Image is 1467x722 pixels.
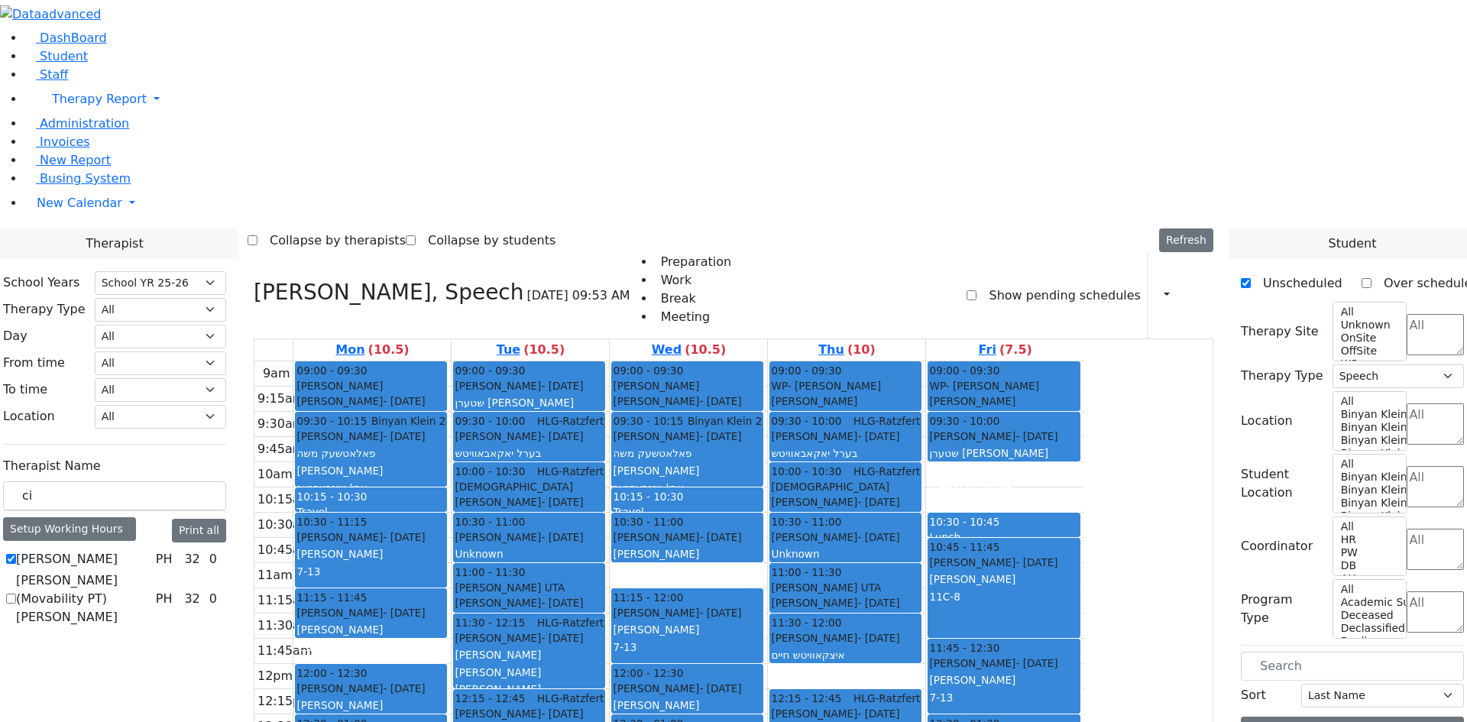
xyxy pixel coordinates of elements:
[1339,471,1397,484] option: Binyan Klein 5
[383,607,425,619] span: - [DATE]
[1339,559,1397,572] option: DB
[613,393,762,409] div: [PERSON_NAME]
[857,707,899,720] span: - [DATE]
[1407,529,1464,570] textarea: Search
[541,380,583,392] span: - [DATE]
[40,31,107,45] span: DashBoard
[296,363,367,378] span: 09:00 - 09:30
[541,597,583,609] span: - [DATE]
[254,667,296,685] div: 12pm
[455,413,525,429] span: 09:30 - 10:00
[455,479,604,510] div: [DEMOGRAPHIC_DATA][PERSON_NAME]
[1339,635,1397,648] option: Declines
[1204,283,1213,308] div: Delete
[929,480,1078,495] div: [PERSON_NAME]
[296,480,445,495] div: ארי' וויינבערגער
[455,682,604,697] div: [PERSON_NAME]
[24,188,1467,219] a: New Calendar
[172,519,226,542] button: Print all
[541,707,583,720] span: - [DATE]
[1339,497,1397,510] option: Binyan Klein 3
[1339,395,1397,408] option: All
[296,546,445,562] div: [PERSON_NAME]
[1328,235,1376,253] span: Student
[383,531,425,543] span: - [DATE]
[296,514,367,529] span: 10:30 - 11:15
[40,67,68,82] span: Staff
[688,413,762,429] span: Binyan Klein 2
[40,153,111,167] span: New Report
[771,615,841,630] span: 11:30 - 12:00
[699,682,741,694] span: - [DATE]
[771,647,920,662] div: איצקאוויטש חיים
[929,463,1078,478] div: Unknown
[771,378,920,410] span: WP- [PERSON_NAME] [PERSON_NAME]
[771,546,920,562] div: Unknown
[929,363,999,378] span: 09:00 - 09:30
[40,171,131,186] span: Busing System
[254,465,296,484] div: 10am
[1339,622,1397,635] option: Declassified
[455,706,604,721] div: [PERSON_NAME]
[1015,430,1057,442] span: - [DATE]
[771,445,920,461] div: בערל יאקאבאוויטש
[1407,466,1464,507] textarea: Search
[455,395,604,410] div: שטערן [PERSON_NAME]
[3,354,65,372] label: From time
[24,67,68,82] a: Staff
[929,516,999,528] span: 10:30 - 10:45
[1339,583,1397,596] option: All
[1159,228,1213,252] button: Refresh
[1339,609,1397,622] option: Deceased
[537,413,604,429] span: HLG-Ratzfert
[541,430,583,442] span: - [DATE]
[613,378,699,393] span: [PERSON_NAME]
[3,481,226,510] input: Search
[976,283,1140,308] label: Show pending schedules
[613,514,683,529] span: 10:30 - 11:00
[3,407,55,426] label: Location
[1015,556,1057,568] span: - [DATE]
[1015,657,1057,669] span: - [DATE]
[24,116,129,131] a: Administration
[853,413,920,429] span: HLG-Ratzfert
[929,429,1078,444] div: [PERSON_NAME]
[3,274,79,292] label: School Years
[455,665,604,680] div: [PERSON_NAME]
[655,290,731,308] li: Break
[857,496,899,508] span: - [DATE]
[1339,458,1397,471] option: All
[383,395,425,407] span: - [DATE]
[929,497,1078,512] div: פרי א'
[383,682,425,694] span: - [DATE]
[1241,591,1323,627] label: Program Type
[1241,537,1313,555] label: Coordinator
[40,134,90,149] span: Invoices
[613,491,683,503] span: 10:15 - 10:30
[3,457,101,475] label: Therapist Name
[455,529,604,545] div: [PERSON_NAME]
[254,440,307,458] div: 9:45am
[649,339,730,361] a: September 3, 2025
[541,496,583,508] span: - [DATE]
[771,580,881,595] span: [PERSON_NAME] UTA
[613,590,683,605] span: 11:15 - 12:00
[613,463,762,478] div: [PERSON_NAME]
[613,665,683,681] span: 12:00 - 12:30
[613,363,683,378] span: 09:00 - 09:30
[296,665,367,681] span: 12:00 - 12:30
[254,566,296,584] div: 11am
[929,571,1078,587] div: [PERSON_NAME]
[537,615,604,630] span: HLG-Ratzfert
[24,31,107,45] a: DashBoard
[181,590,202,608] div: 32
[254,617,316,635] div: 11:30am
[296,639,445,655] div: 1st grade
[455,445,604,461] div: בערל יאקאבאוויטש
[1339,572,1397,585] option: AH
[254,280,524,306] h3: [PERSON_NAME], Speech
[254,541,316,559] div: 10:45am
[771,464,841,479] span: 10:00 - 10:30
[24,49,88,63] a: Student
[699,430,741,442] span: - [DATE]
